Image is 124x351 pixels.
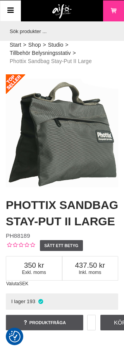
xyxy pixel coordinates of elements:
div: Kundbetyg: 0 [6,242,35,250]
a: Studio [48,41,64,49]
span: 193 [27,298,35,304]
span: I lager [11,298,26,304]
input: Sök produkter ... [6,21,114,41]
span: 437.50 [62,261,118,270]
span: Valuta [6,281,19,286]
span: SEK [19,281,28,286]
span: 350 [6,261,62,270]
h1: Phottix Sandbag Stay-Put II Large [6,197,118,230]
button: Samtyckesinställningar [9,330,21,344]
i: I lager [37,298,44,304]
a: Produktfråga [6,315,83,330]
img: Revisit consent button [9,331,21,342]
span: > [43,41,46,49]
img: logo.png [52,4,72,19]
span: Inkl. moms [62,270,118,275]
span: Phottix Sandbag Stay-Put II Large [10,57,92,65]
span: PH88189 [6,232,30,239]
span: > [65,41,68,49]
a: Start [10,41,21,49]
a: Shop [28,41,41,49]
span: > [72,49,76,57]
span: > [23,41,26,49]
span: Exkl. moms [6,270,62,275]
a: Tillbehör Belysningsstativ [10,49,71,57]
a: Sätt ett betyg [40,240,83,251]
